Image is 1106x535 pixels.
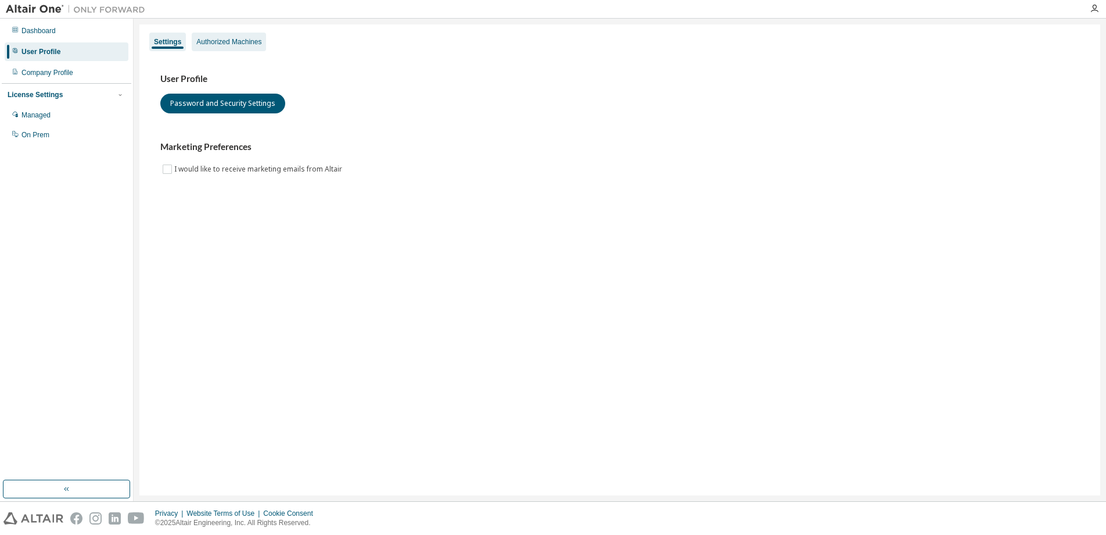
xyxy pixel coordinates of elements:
div: Managed [21,110,51,120]
img: facebook.svg [70,512,82,525]
div: License Settings [8,90,63,99]
img: altair_logo.svg [3,512,63,525]
h3: User Profile [160,73,1079,85]
div: Authorized Machines [196,37,261,47]
div: Privacy [155,509,186,518]
h3: Marketing Preferences [160,141,1079,153]
div: On Prem [21,130,49,140]
div: Cookie Consent [263,509,319,518]
img: Altair One [6,3,151,15]
img: youtube.svg [128,512,145,525]
img: instagram.svg [89,512,102,525]
div: Company Profile [21,68,73,77]
div: Website Terms of Use [186,509,263,518]
img: linkedin.svg [109,512,121,525]
div: Settings [154,37,181,47]
div: Dashboard [21,26,56,35]
button: Password and Security Settings [160,94,285,113]
div: User Profile [21,47,60,56]
label: I would like to receive marketing emails from Altair [174,162,344,176]
p: © 2025 Altair Engineering, Inc. All Rights Reserved. [155,518,320,528]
